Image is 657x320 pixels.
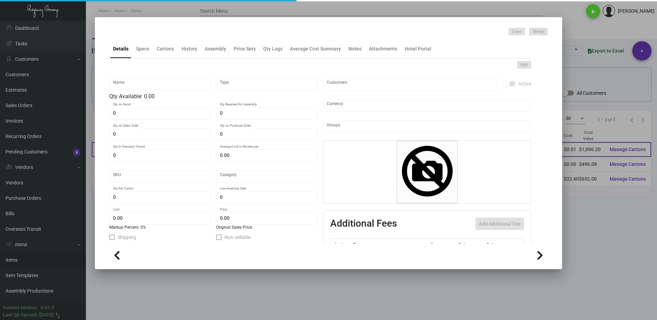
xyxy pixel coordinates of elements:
div: Notes [348,45,361,53]
div: History [181,45,197,53]
span: Active [518,80,531,88]
button: Copy [509,28,525,35]
span: Non-sellable [224,233,250,241]
th: Price [457,239,485,251]
div: Details [113,45,129,53]
span: Copy [512,29,522,35]
input: Add new.. [327,82,494,87]
input: Add new.. [327,124,528,129]
div: Attachments [369,45,397,53]
div: Qty Logs [263,45,282,53]
button: Add Additional Fee [476,218,524,230]
span: Shipping [118,233,136,241]
span: Add Additional Fee [479,221,521,227]
div: Current version: [3,304,38,311]
div: Hotel Portal [405,45,431,53]
div: Assembly [205,45,226,53]
th: Type [351,239,428,251]
th: Active [331,239,352,251]
span: Edit [521,62,528,68]
div: 0.51.2 [41,304,54,311]
h2: Additional Fees [330,218,397,230]
button: Edit [517,61,531,69]
div: Cartons [157,45,174,53]
th: Price type [485,239,516,251]
th: Cost [428,239,456,251]
button: Merge [529,28,548,35]
div: Last Qb Synced: [DATE] [3,311,54,319]
span: Merge [533,29,544,35]
div: Specs [136,45,149,53]
div: Average Cost Summary [290,45,341,53]
div: Qty Available: 0.00 [109,92,318,101]
div: Price Sets [234,45,256,53]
